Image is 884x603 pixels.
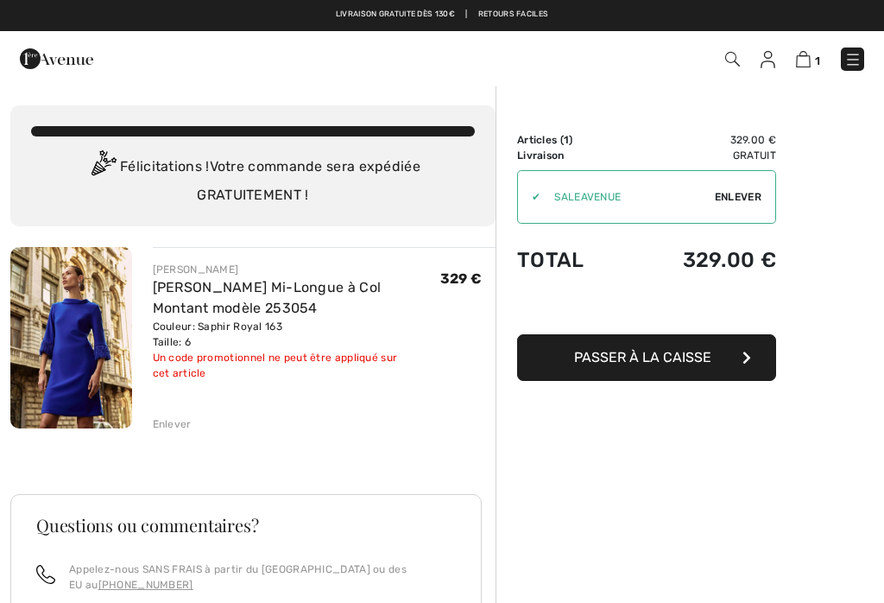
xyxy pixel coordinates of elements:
input: Code promo [540,171,715,223]
td: Gratuit [625,148,776,163]
div: Couleur: Saphir Royal 163 Taille: 6 [153,319,440,350]
td: Livraison [517,148,625,163]
td: 329.00 € [625,231,776,289]
span: 329 € [440,270,483,287]
a: 1 [796,48,820,69]
img: 1ère Avenue [20,41,93,76]
button: Passer à la caisse [517,334,776,381]
td: Total [517,231,625,289]
span: Enlever [715,189,761,205]
img: call [36,565,55,584]
img: Recherche [725,52,740,67]
div: [PERSON_NAME] [153,262,440,277]
a: Livraison gratuite dès 130€ [336,9,455,21]
a: [PHONE_NUMBER] [98,579,193,591]
span: 1 [564,134,569,146]
a: [PERSON_NAME] Mi-Longue à Col Montant modèle 253054 [153,279,382,316]
td: Articles ( ) [517,132,625,148]
iframe: PayPal [517,289,776,328]
img: Mes infos [761,51,775,68]
td: 329.00 € [625,132,776,148]
span: Passer à la caisse [574,349,711,365]
p: Appelez-nous SANS FRAIS à partir du [GEOGRAPHIC_DATA] ou des EU au [69,562,456,593]
a: Retours faciles [478,9,549,21]
img: Congratulation2.svg [85,150,120,185]
span: | [465,9,467,21]
div: ✔ [518,189,540,205]
span: 1 [815,54,820,67]
img: Panier d'achat [796,51,811,67]
img: Menu [844,51,862,68]
div: Félicitations ! Votre commande sera expédiée GRATUITEMENT ! [31,150,475,206]
h3: Questions ou commentaires? [36,517,456,534]
img: Robe Droite Mi-Longue à Col Montant modèle 253054 [10,247,132,428]
div: Enlever [153,416,192,432]
div: Un code promotionnel ne peut être appliqué sur cet article [153,350,440,381]
a: 1ère Avenue [20,49,93,66]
